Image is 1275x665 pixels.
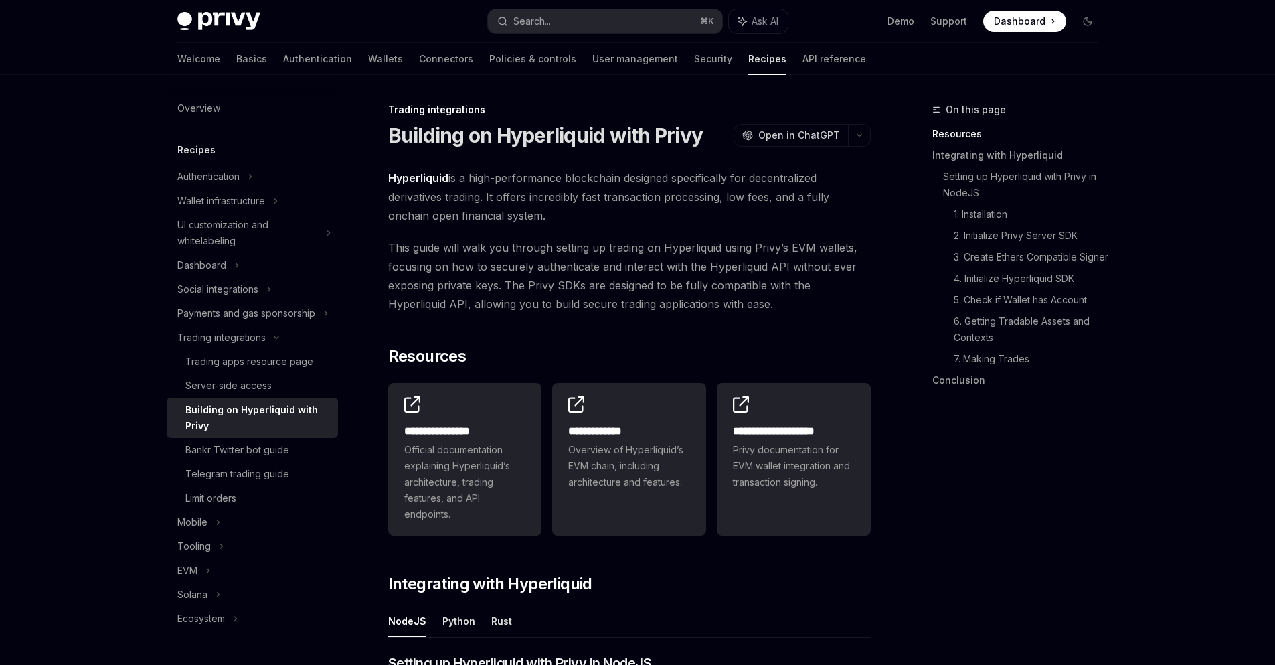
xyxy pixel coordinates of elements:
[177,217,318,249] div: UI customization and whitelabeling
[388,171,448,186] a: Hyperliquid
[568,442,690,490] span: Overview of Hyperliquid’s EVM chain, including architecture and features.
[954,289,1109,311] a: 5. Check if Wallet has Account
[167,398,338,438] a: Building on Hyperliquid with Privy
[388,123,703,147] h1: Building on Hyperliquid with Privy
[177,563,197,579] div: EVM
[946,102,1006,118] span: On this page
[177,281,258,297] div: Social integrations
[748,43,786,75] a: Recipes
[177,43,220,75] a: Welcome
[236,43,267,75] a: Basics
[930,15,967,28] a: Support
[388,238,871,313] span: This guide will walk you through setting up trading on Hyperliquid using Privy’s EVM wallets, foc...
[177,169,240,185] div: Authentication
[733,442,855,490] span: Privy documentation for EVM wallet integration and transaction signing.
[734,124,848,147] button: Open in ChatGPT
[419,43,473,75] a: Connectors
[758,129,840,142] span: Open in ChatGPT
[954,348,1109,370] a: 7. Making Trades
[167,438,338,462] a: Bankr Twitter bot guide
[177,538,211,555] div: Tooling
[177,193,265,209] div: Wallet infrastructure
[592,43,678,75] a: User management
[994,15,1045,28] span: Dashboard
[177,587,207,603] div: Solana
[388,383,542,536] a: **** **** **** *Official documentation explaining Hyperliquid’s architecture, trading features, a...
[388,103,871,117] div: Trading integrations
[185,354,313,370] div: Trading apps resource page
[167,462,338,486] a: Telegram trading guide
[368,43,403,75] a: Wallets
[388,573,592,595] span: Integrating with Hyperliquid
[185,466,289,482] div: Telegram trading guide
[1077,11,1098,32] button: Toggle dark mode
[177,611,225,627] div: Ecosystem
[954,225,1109,246] a: 2. Initialize Privy Server SDK
[513,13,551,29] div: Search...
[694,43,732,75] a: Security
[177,142,216,158] h5: Recipes
[404,442,526,522] span: Official documentation explaining Hyperliquid’s architecture, trading features, and API endpoints.
[388,169,871,225] span: is a high-performance blockchain designed specifically for decentralized derivatives trading. It ...
[932,370,1109,391] a: Conclusion
[802,43,866,75] a: API reference
[167,486,338,510] a: Limit orders
[185,490,236,506] div: Limit orders
[752,15,778,28] span: Ask AI
[177,257,226,273] div: Dashboard
[167,96,338,121] a: Overview
[185,442,289,458] div: Bankr Twitter bot guide
[488,9,722,33] button: Search...⌘K
[167,374,338,398] a: Server-side access
[177,514,207,530] div: Mobile
[954,268,1109,289] a: 4. Initialize Hyperliquid SDK
[932,145,1109,166] a: Integrating with Hyperliquid
[954,246,1109,268] a: 3. Create Ethers Compatible Signer
[177,12,260,31] img: dark logo
[177,100,220,117] div: Overview
[729,9,788,33] button: Ask AI
[185,402,330,434] div: Building on Hyperliquid with Privy
[489,43,576,75] a: Policies & controls
[932,123,1109,145] a: Resources
[983,11,1066,32] a: Dashboard
[552,383,706,536] a: **** **** ***Overview of Hyperliquid’s EVM chain, including architecture and features.
[954,311,1109,348] a: 6. Getting Tradable Assets and Contexts
[491,605,512,637] button: Rust
[185,378,272,394] div: Server-side access
[177,305,315,321] div: Payments and gas sponsorship
[887,15,914,28] a: Demo
[283,43,352,75] a: Authentication
[177,329,266,346] div: Trading integrations
[388,605,426,637] button: NodeJS
[388,346,466,367] span: Resources
[943,166,1109,204] a: Setting up Hyperliquid with Privy in NodeJS
[167,350,338,374] a: Trading apps resource page
[717,383,871,536] a: **** **** **** *****Privy documentation for EVM wallet integration and transaction signing.
[442,605,475,637] button: Python
[700,16,714,27] span: ⌘ K
[954,204,1109,225] a: 1. Installation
